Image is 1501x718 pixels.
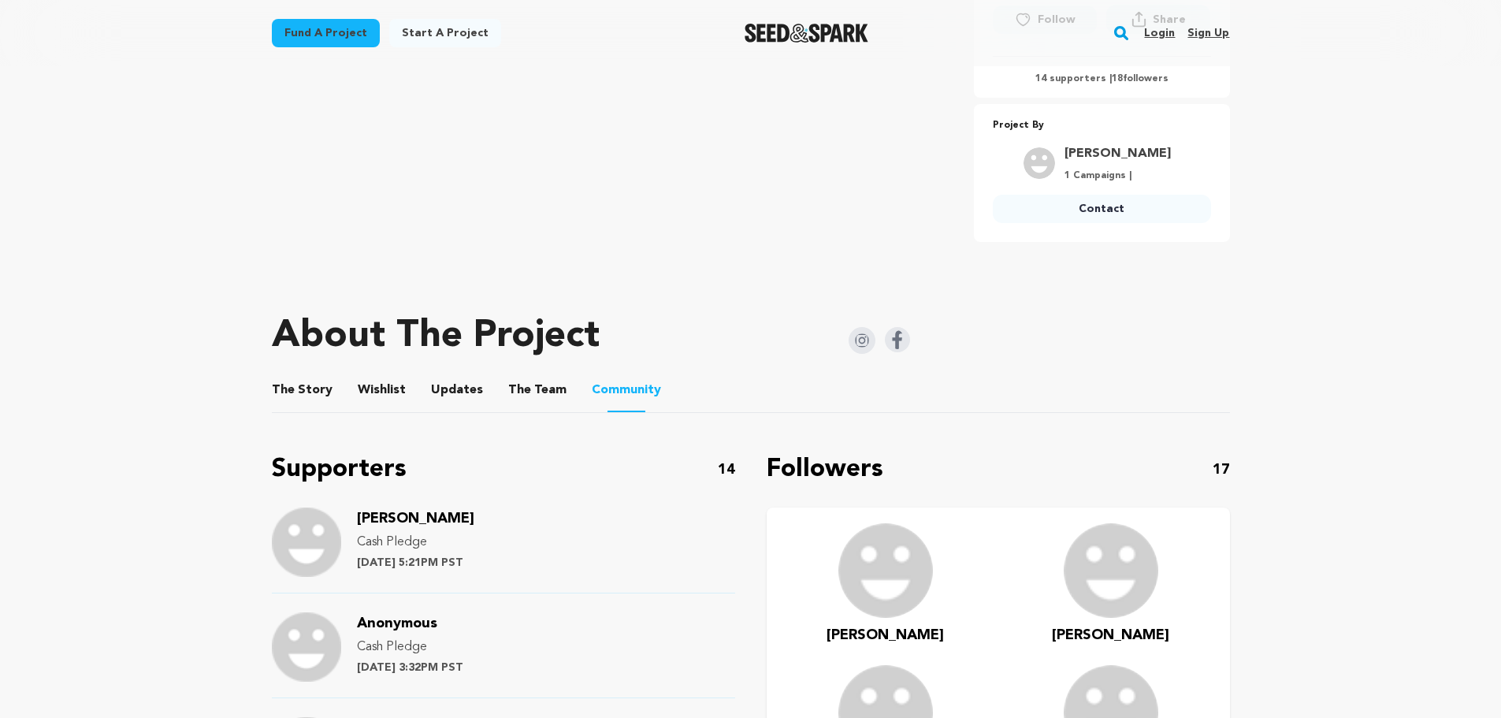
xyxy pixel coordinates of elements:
a: [PERSON_NAME] [1052,624,1169,646]
a: Goto Lader Ethan profile [1064,144,1171,163]
span: [PERSON_NAME] [1052,628,1169,642]
a: Login [1144,20,1175,46]
p: Project By [993,117,1211,135]
a: Fund a project [272,19,380,47]
p: 14 [718,459,735,481]
a: Sign up [1187,20,1229,46]
h1: About The Project [272,318,600,355]
p: [DATE] 5:21PM PST [357,555,474,571]
span: Community [592,381,661,400]
img: Support Image [272,508,341,577]
span: Wishlist [358,381,406,400]
span: 18 [1112,74,1123,84]
p: 1 Campaigns | [1064,169,1171,182]
span: Team [508,381,567,400]
p: Supporters [272,451,407,489]
span: Updates [431,381,483,400]
img: Seed&Spark Logo Dark Mode [745,24,868,43]
a: Start a project [389,19,501,47]
a: [PERSON_NAME] [357,513,474,526]
img: Support Image [272,612,341,682]
span: The [272,381,295,400]
p: 17 [1213,459,1230,481]
a: Contact [993,195,1211,223]
span: [PERSON_NAME] [357,512,474,526]
p: 14 supporters | followers [993,73,1211,85]
p: [DATE] 3:32PM PST [357,660,463,675]
span: [PERSON_NAME] [827,628,944,642]
span: The [508,381,531,400]
img: Seed&Spark Facebook Icon [885,327,910,352]
p: Cash Pledge [357,533,474,552]
a: Anonymous [357,618,437,631]
span: Story [272,381,333,400]
p: Followers [767,451,883,489]
a: [PERSON_NAME] [827,624,944,646]
a: Seed&Spark Homepage [745,24,868,43]
img: user.png [1064,523,1158,618]
span: Anonymous [357,616,437,631]
img: Seed&Spark Instagram Icon [849,327,875,354]
img: user.png [838,523,933,618]
p: Cash Pledge [357,638,463,657]
img: user.png [1024,147,1055,179]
